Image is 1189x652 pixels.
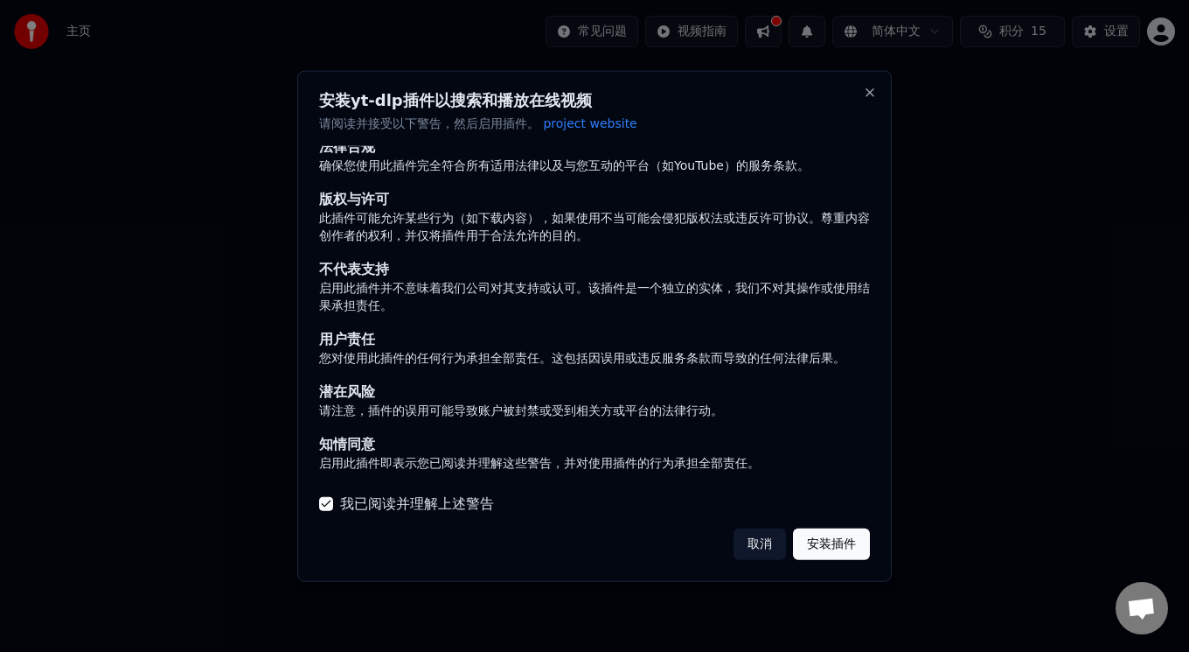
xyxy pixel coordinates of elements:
[543,116,636,130] span: project website
[319,189,870,210] div: 版权与许可
[319,280,870,315] div: 启用此插件并不意味着我们公司对其支持或认可。该插件是一个独立的实体，我们不对其操作或使用结果承担责任。
[319,403,870,420] div: 请注意，插件的误用可能导致账户被封禁或受到相关方或平台的法律行动。
[319,350,870,368] div: 您对使用此插件的任何行为承担全部责任。这包括因误用或违反服务条款而导致的任何法律后果。
[319,329,870,350] div: 用户责任
[319,455,870,473] div: 启用此插件即表示您已阅读并理解这些警告，并对使用插件的行为承担全部责任。
[319,434,870,455] div: 知情同意
[793,529,870,560] button: 安装插件
[340,494,494,515] label: 我已阅读并理解上述警告
[319,259,870,280] div: 不代表支持
[319,137,870,158] div: 法律合规
[319,382,870,403] div: 潜在风险
[319,210,870,245] div: 此插件可能允许某些行为（如下载内容），如果使用不当可能会侵犯版权法或违反许可协议。尊重内容创作者的权利，并仅将插件用于合法允许的目的。
[319,158,870,175] div: 确保您使用此插件完全符合所有适用法律以及与您互动的平台（如YouTube）的服务条款。
[319,92,870,108] h2: 安装yt-dlp插件以搜索和播放在线视频
[734,529,786,560] button: 取消
[319,115,870,132] p: 请阅读并接受以下警告，然后启用插件。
